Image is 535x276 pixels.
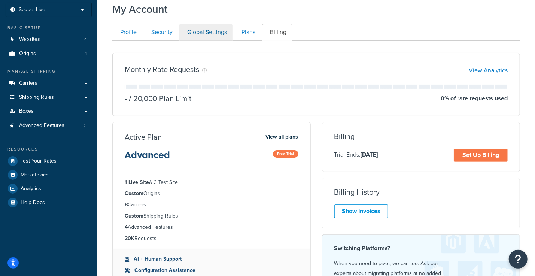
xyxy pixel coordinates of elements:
[85,51,87,57] span: 1
[262,24,292,41] a: Billing
[6,154,92,168] a: Test Your Rates
[6,47,92,61] a: Origins 1
[84,122,87,129] span: 3
[469,66,508,75] a: View Analytics
[6,168,92,182] a: Marketplace
[19,122,64,129] span: Advanced Features
[19,108,34,115] span: Boxes
[179,24,233,41] a: Global Settings
[127,93,191,104] p: 20,000 Plan Limit
[125,255,298,263] li: AI + Human Support
[19,51,36,57] span: Origins
[509,250,528,269] button: Open Resource Center
[6,76,92,90] a: Carriers
[334,132,355,140] h3: Billing
[21,172,49,178] span: Marketplace
[6,33,92,46] li: Websites
[112,2,168,16] h1: My Account
[334,244,508,253] h4: Switching Platforms?
[125,178,149,186] strong: 1 Live Site
[6,146,92,152] div: Resources
[441,93,508,104] p: 0 % of rate requests used
[125,234,298,243] li: Requests
[21,200,45,206] span: Help Docs
[84,36,87,43] span: 4
[454,149,508,162] a: Set Up Billing
[334,204,388,218] a: Show Invoices
[125,212,143,220] strong: Custom
[6,119,92,133] li: Advanced Features
[19,7,45,13] span: Scope: Live
[6,25,92,31] div: Basic Setup
[125,133,162,141] h3: Active Plan
[234,24,261,41] a: Plans
[273,150,298,158] span: Free Trial
[125,223,128,231] strong: 4
[6,33,92,46] a: Websites 4
[125,150,170,166] h3: Advanced
[19,36,40,43] span: Websites
[125,223,298,231] li: Advanced Features
[19,80,37,87] span: Carriers
[125,189,298,198] li: Origins
[6,91,92,104] a: Shipping Rules
[129,93,131,104] span: /
[266,132,298,142] a: View all plans
[19,94,54,101] span: Shipping Rules
[125,201,298,209] li: Carriers
[6,68,92,75] div: Manage Shipping
[21,186,41,192] span: Analytics
[125,93,127,104] p: -
[334,188,380,196] h3: Billing History
[125,212,298,220] li: Shipping Rules
[6,104,92,118] a: Boxes
[125,65,199,73] h3: Monthly Rate Requests
[6,119,92,133] a: Advanced Features 3
[125,234,134,242] strong: 20K
[6,196,92,209] a: Help Docs
[125,266,298,275] li: Configuration Assistance
[125,178,298,186] li: & 3 Test Site
[112,24,143,41] a: Profile
[21,158,57,164] span: Test Your Rates
[6,182,92,195] a: Analytics
[125,201,128,209] strong: 8
[361,150,378,159] strong: [DATE]
[125,189,143,197] strong: Custom
[334,150,378,160] p: Trial Ends:
[6,47,92,61] li: Origins
[143,24,179,41] a: Security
